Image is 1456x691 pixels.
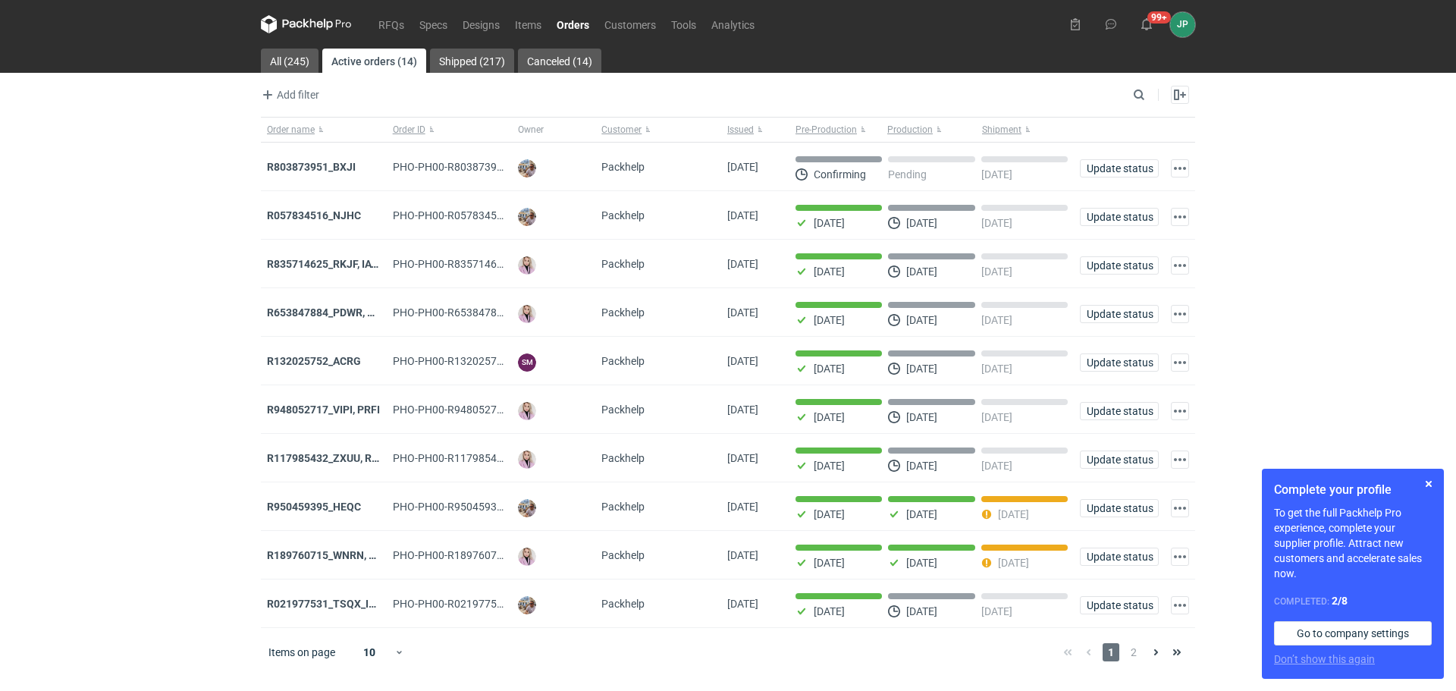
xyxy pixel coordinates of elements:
[267,404,380,416] a: R948052717_VIPI, PRFI
[549,15,597,33] a: Orders
[595,118,721,142] button: Customer
[1274,621,1432,645] a: Go to company settings
[981,460,1012,472] p: [DATE]
[727,124,754,136] span: Issued
[906,460,937,472] p: [DATE]
[1080,402,1159,420] button: Update status
[814,460,845,472] p: [DATE]
[1087,454,1152,465] span: Update status
[412,15,455,33] a: Specs
[518,596,536,614] img: Michał Palasek
[393,598,570,610] span: PHO-PH00-R021977531_TSQX_IDUW
[1080,159,1159,177] button: Update status
[393,549,579,561] span: PHO-PH00-R189760715_WNRN,-CWNS
[507,15,549,33] a: Items
[1080,256,1159,275] button: Update status
[906,605,937,617] p: [DATE]
[981,411,1012,423] p: [DATE]
[1171,548,1189,566] button: Actions
[1080,451,1159,469] button: Update status
[1171,208,1189,226] button: Actions
[1171,402,1189,420] button: Actions
[1080,353,1159,372] button: Update status
[267,161,356,173] a: R803873951_BXJI
[888,168,927,181] p: Pending
[1087,163,1152,174] span: Update status
[1080,596,1159,614] button: Update status
[1332,595,1348,607] strong: 2 / 8
[267,258,444,270] strong: R835714625_RKJF, IAVU, SFPF, TXLA
[601,452,645,464] span: Packhelp
[1274,505,1432,581] p: To get the full Packhelp Pro experience, complete your supplier profile. Attract new customers an...
[267,124,315,136] span: Order name
[601,258,645,270] span: Packhelp
[727,452,758,464] span: 05/09/2025
[267,355,361,367] strong: R132025752_ACRG
[981,314,1012,326] p: [DATE]
[814,217,845,229] p: [DATE]
[727,258,758,270] span: 15/09/2025
[601,598,645,610] span: Packhelp
[261,118,387,142] button: Order name
[518,548,536,566] img: Klaudia Wiśniewska
[267,209,361,221] a: R057834516_NJHC
[268,645,335,660] span: Items on page
[1171,596,1189,614] button: Actions
[1134,12,1159,36] button: 99+
[518,124,544,136] span: Owner
[704,15,762,33] a: Analytics
[1274,652,1375,667] button: Don’t show this again
[267,306,424,319] strong: R653847884_PDWR, OHJS, IVNK
[1171,499,1189,517] button: Actions
[1080,208,1159,226] button: Update status
[1170,12,1195,37] button: JP
[814,557,845,569] p: [DATE]
[1274,481,1432,499] h1: Complete your profile
[1171,256,1189,275] button: Actions
[597,15,664,33] a: Customers
[261,49,318,73] a: All (245)
[1274,593,1432,609] div: Completed:
[1087,600,1152,611] span: Update status
[601,404,645,416] span: Packhelp
[1130,86,1178,104] input: Search
[1171,353,1189,372] button: Actions
[1087,406,1152,416] span: Update status
[267,549,399,561] a: R189760715_WNRN, CWNS
[258,86,320,104] button: Add filter
[1125,643,1142,661] span: 2
[387,118,513,142] button: Order ID
[906,363,937,375] p: [DATE]
[518,208,536,226] img: Michał Palasek
[267,452,426,464] strong: R117985432_ZXUU, RNMV, VLQR
[979,118,1074,142] button: Shipment
[814,411,845,423] p: [DATE]
[518,353,536,372] figcaption: SM
[1087,260,1152,271] span: Update status
[1103,643,1119,661] span: 1
[727,161,758,173] span: 18/09/2025
[1087,551,1152,562] span: Update status
[981,363,1012,375] p: [DATE]
[518,499,536,517] img: Michał Palasek
[601,549,645,561] span: Packhelp
[393,161,536,173] span: PHO-PH00-R803873951_BXJI
[795,124,857,136] span: Pre-Production
[814,265,845,278] p: [DATE]
[727,306,758,319] span: 11/09/2025
[814,314,845,326] p: [DATE]
[998,557,1029,569] p: [DATE]
[981,605,1012,617] p: [DATE]
[518,49,601,73] a: Canceled (14)
[906,217,937,229] p: [DATE]
[393,501,541,513] span: PHO-PH00-R950459395_HEQC
[814,363,845,375] p: [DATE]
[393,404,561,416] span: PHO-PH00-R948052717_VIPI,-PRFI
[393,258,626,270] span: PHO-PH00-R835714625_RKJF,-IAVU,-SFPF,-TXLA
[981,217,1012,229] p: [DATE]
[981,265,1012,278] p: [DATE]
[393,209,541,221] span: PHO-PH00-R057834516_NJHC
